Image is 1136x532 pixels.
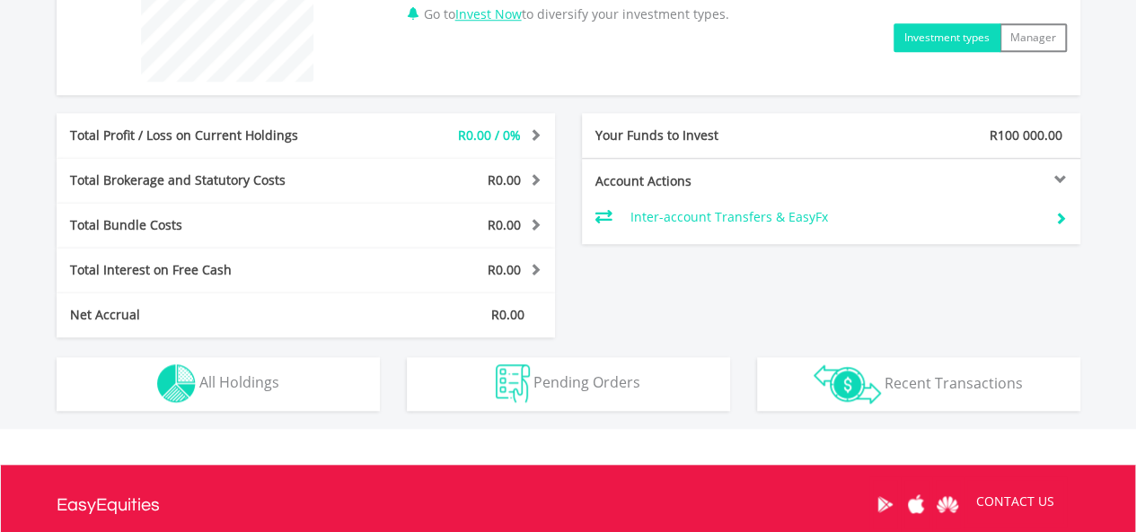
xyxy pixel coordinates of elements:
div: Total Brokerage and Statutory Costs [57,171,348,189]
a: Google Play [869,476,901,532]
span: R0.00 / 0% [458,126,521,144]
span: R100 000.00 [990,126,1062,144]
img: pending_instructions-wht.png [496,364,530,403]
span: R0.00 [491,306,524,323]
button: Manager [1000,23,1067,52]
div: Total Bundle Costs [57,216,348,234]
span: Pending Orders [533,372,640,392]
button: Recent Transactions [757,357,1080,411]
a: Huawei [932,476,964,532]
button: Pending Orders [407,357,730,411]
button: Investment types [894,23,1000,52]
span: R0.00 [488,261,521,278]
a: Invest Now [455,5,522,22]
td: Inter-account Transfers & EasyFx [630,204,1041,231]
div: Net Accrual [57,306,348,324]
span: Recent Transactions [885,372,1023,392]
span: All Holdings [199,372,279,392]
img: transactions-zar-wht.png [814,364,881,404]
div: Account Actions [582,172,832,190]
button: All Holdings [57,357,380,411]
span: R0.00 [488,216,521,233]
img: holdings-wht.png [157,364,196,403]
div: Total Profit / Loss on Current Holdings [57,126,348,144]
span: R0.00 [488,171,521,188]
div: Total Interest on Free Cash [57,261,348,279]
a: Apple [901,476,932,532]
div: Your Funds to Invest [582,126,832,144]
a: CONTACT US [964,476,1067,527]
